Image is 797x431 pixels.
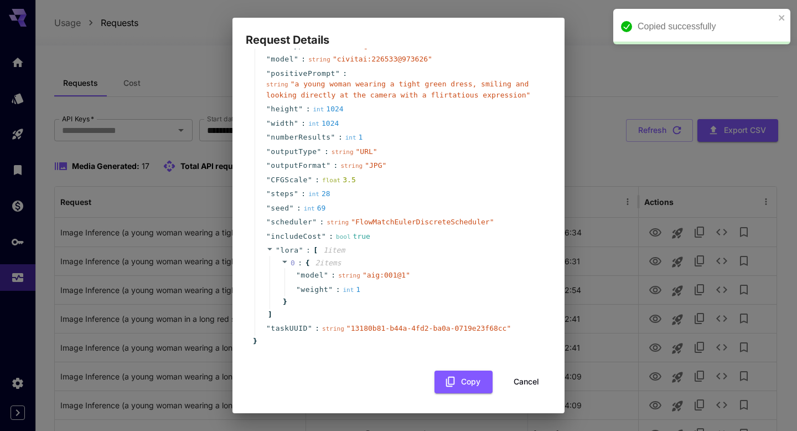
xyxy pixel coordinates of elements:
span: " [289,204,294,212]
span: : [306,245,310,256]
h2: Request Details [232,18,565,49]
span: " [266,119,271,127]
span: " [308,176,312,184]
span: ] [266,309,272,320]
span: " aig:001@1 " [363,271,410,279]
span: lora [280,246,298,254]
span: " [308,41,312,49]
span: string [338,272,360,279]
span: " [296,285,301,294]
div: 1024 [313,104,343,115]
span: " [266,55,271,63]
span: : [343,68,347,79]
span: : [331,270,335,281]
span: " [294,119,298,127]
span: taskUUID [271,323,308,334]
span: " [266,41,271,49]
span: : [298,258,302,269]
span: " JPG " [365,161,386,170]
button: Cancel [501,371,551,393]
span: : [315,323,319,334]
span: model [271,54,294,65]
span: int [304,205,315,212]
span: : [324,146,329,157]
span: " [266,161,271,170]
span: height [271,104,298,115]
span: " [266,69,271,78]
span: int [308,120,319,127]
span: : [329,231,333,242]
span: string [340,162,363,170]
span: " [266,324,271,332]
span: : [320,217,324,228]
span: " [312,218,317,226]
span: scheduler [271,217,312,228]
span: " FlowMatchEulerDiscreteScheduler " [351,218,494,226]
span: : [301,118,306,129]
span: : [297,203,301,214]
span: " civitai:226533@973626 " [333,55,432,63]
span: " [294,55,298,63]
span: " [296,271,301,279]
span: " [294,189,298,198]
span: CFGScale [271,175,308,186]
span: } [281,296,287,307]
span: : [306,104,310,115]
div: 1024 [308,118,339,129]
span: string [332,148,354,156]
span: steps [271,188,294,199]
span: " [266,232,271,240]
span: 0 [291,259,295,267]
span: : [334,160,338,171]
span: " a young woman wearing a tight green dress, smiling and looking directly at the camera with a fl... [266,80,530,99]
span: " [298,105,303,113]
span: numberResults [271,132,330,143]
span: outputType [271,146,317,157]
span: : [336,284,340,295]
span: " [326,161,330,170]
span: float [322,177,340,184]
span: int [308,191,319,198]
span: } [251,336,257,347]
span: width [271,118,294,129]
span: int [343,286,354,294]
span: seed [271,203,289,214]
span: positivePrompt [271,68,335,79]
span: " [276,246,280,254]
span: string [322,325,344,332]
span: " 13180b81-b44a-4fd2-ba0a-0719e23f68cc " [346,324,511,332]
span: " [299,246,303,254]
div: true [336,231,370,242]
span: " [331,133,335,141]
span: string [327,219,349,226]
span: : [301,54,306,65]
span: 2 item s [315,259,341,267]
span: " [308,324,312,332]
span: : [315,175,319,186]
div: 3.5 [322,175,356,186]
span: bool [336,233,351,240]
div: 28 [308,188,330,199]
span: " [266,204,271,212]
span: 1 item [323,246,345,254]
span: " [317,147,322,156]
span: string [266,81,288,88]
span: " [266,105,271,113]
span: model [301,270,324,281]
span: : [301,188,306,199]
span: outputFormat [271,160,326,171]
span: " [266,189,271,198]
div: Copied successfully [638,20,775,33]
div: 1 [345,132,363,143]
span: " [335,69,340,78]
span: " imageInference " [346,41,416,49]
button: Copy [434,371,493,393]
span: " URL " [356,147,377,156]
span: weight [301,284,328,295]
span: " [322,232,326,240]
div: 1 [343,284,360,295]
span: " [266,147,271,156]
span: string [308,56,330,63]
span: " [324,271,328,279]
span: : [338,132,343,143]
